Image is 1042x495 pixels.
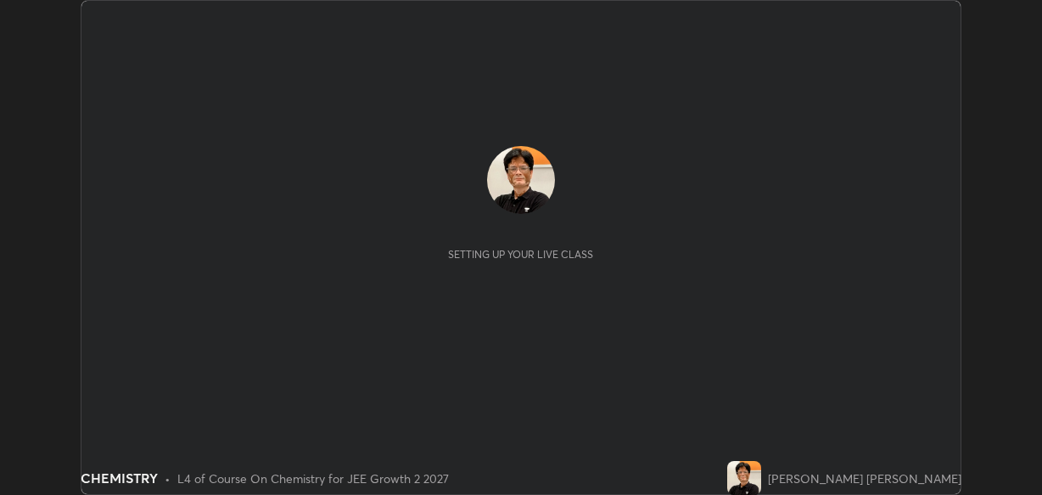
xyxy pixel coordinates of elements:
[448,248,593,261] div: Setting up your live class
[727,461,761,495] img: 9ecfa41c2d824964b331197ca6b6b115.jpg
[487,146,555,214] img: 9ecfa41c2d824964b331197ca6b6b115.jpg
[81,468,158,488] div: CHEMISTRY
[165,470,171,487] div: •
[177,470,449,487] div: L4 of Course On Chemistry for JEE Growth 2 2027
[768,470,961,487] div: [PERSON_NAME] [PERSON_NAME]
